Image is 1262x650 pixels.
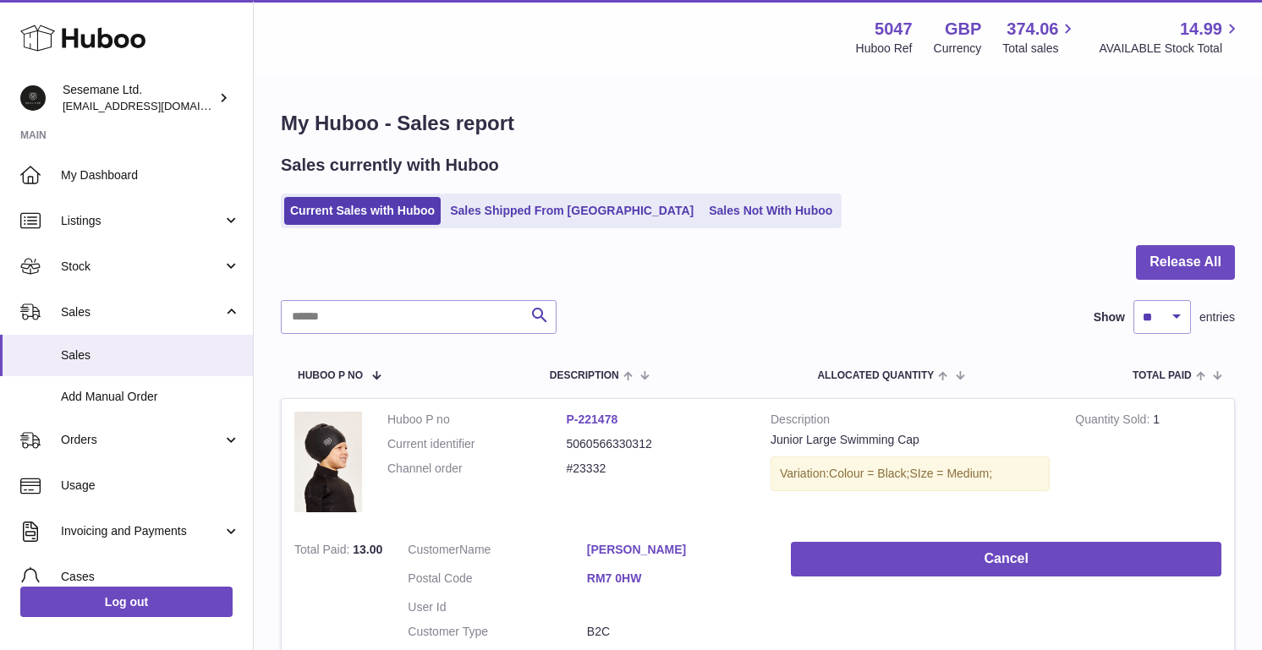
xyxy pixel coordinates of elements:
span: 13.00 [353,543,382,556]
td: 1 [1062,399,1234,529]
img: 50471738258193.jpeg [294,412,362,513]
a: Sales Not With Huboo [703,197,838,225]
dt: Customer Type [408,624,587,640]
span: Add Manual Order [61,389,240,405]
span: Listings [61,213,222,229]
span: Orders [61,432,222,448]
a: [PERSON_NAME] [587,542,766,558]
button: Release All [1136,245,1235,280]
dt: Name [408,542,587,562]
div: Variation: [771,456,1050,491]
span: My Dashboard [61,167,240,183]
span: Usage [61,478,240,494]
div: Currency [934,41,982,57]
dt: Huboo P no [387,412,567,428]
a: RM7 0HW [587,571,766,587]
div: Junior Large Swimming Cap [771,432,1050,448]
label: Show [1094,309,1125,325]
a: Sales Shipped From [GEOGRAPHIC_DATA] [444,197,700,225]
span: Description [550,370,619,381]
span: 374.06 [1007,18,1058,41]
span: Cases [61,569,240,585]
strong: Description [771,412,1050,432]
span: [EMAIL_ADDRESS][DOMAIN_NAME] [63,99,249,112]
dt: Postal Code [408,571,587,591]
span: Total paid [1133,370,1192,381]
dt: Current identifier [387,436,567,452]
strong: Total Paid [294,543,353,560]
a: Log out [20,587,233,617]
h1: My Huboo - Sales report [281,110,1235,137]
span: 14.99 [1180,18,1222,41]
button: Cancel [791,542,1221,576]
span: ALLOCATED Quantity [817,370,934,381]
span: Sales [61,347,240,363]
a: Current Sales with Huboo [284,197,441,225]
a: 14.99 AVAILABLE Stock Total [1099,18,1242,57]
span: Invoicing and Payments [61,523,222,539]
strong: GBP [945,18,981,41]
dd: B2C [587,624,766,640]
span: Customer [408,543,459,556]
strong: 5047 [875,18,913,41]
dt: User Id [408,599,587,615]
div: Sesemane Ltd. [63,82,215,114]
span: Stock [61,259,222,275]
dd: 5060566330312 [567,436,746,452]
span: entries [1199,309,1235,325]
div: Huboo Ref [856,41,913,57]
span: Colour = Black; [829,467,909,480]
img: info@soulcap.com [20,85,46,111]
span: SIze = Medium; [909,467,992,480]
span: Sales [61,304,222,320]
span: Huboo P no [298,370,363,381]
span: Total sales [1002,41,1078,57]
a: 374.06 Total sales [1002,18,1078,57]
a: P-221478 [567,412,618,426]
span: AVAILABLE Stock Total [1099,41,1242,57]
dt: Channel order [387,461,567,477]
strong: Quantity Sold [1075,412,1153,430]
dd: #23332 [567,461,746,477]
h2: Sales currently with Huboo [281,154,499,177]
